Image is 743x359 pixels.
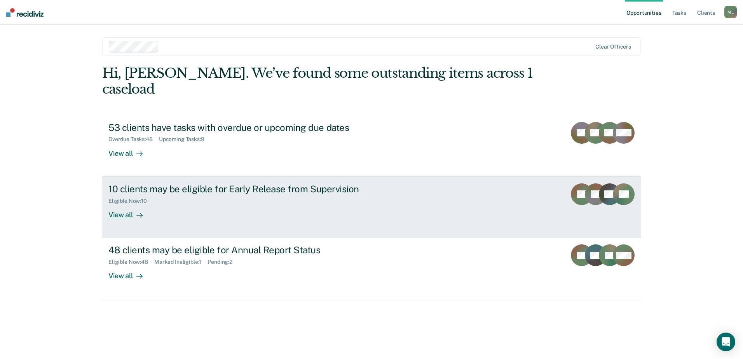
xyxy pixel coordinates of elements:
[724,6,737,18] div: M L
[108,122,381,133] div: 53 clients have tasks with overdue or upcoming due dates
[108,136,159,143] div: Overdue Tasks : 48
[108,143,152,158] div: View all
[102,238,641,299] a: 48 clients may be eligible for Annual Report StatusEligible Now:48Marked Ineligible:1Pending:2Vie...
[159,136,211,143] div: Upcoming Tasks : 9
[154,259,208,265] div: Marked Ineligible : 1
[108,204,152,219] div: View all
[102,116,641,177] a: 53 clients have tasks with overdue or upcoming due datesOverdue Tasks:48Upcoming Tasks:9View all
[724,6,737,18] button: ML
[108,183,381,195] div: 10 clients may be eligible for Early Release from Supervision
[717,333,735,351] div: Open Intercom Messenger
[108,244,381,256] div: 48 clients may be eligible for Annual Report Status
[102,65,533,97] div: Hi, [PERSON_NAME]. We’ve found some outstanding items across 1 caseload
[208,259,239,265] div: Pending : 2
[108,265,152,281] div: View all
[102,177,641,238] a: 10 clients may be eligible for Early Release from SupervisionEligible Now:10View all
[6,8,44,17] img: Recidiviz
[108,259,154,265] div: Eligible Now : 48
[108,198,153,204] div: Eligible Now : 10
[595,44,631,50] div: Clear officers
